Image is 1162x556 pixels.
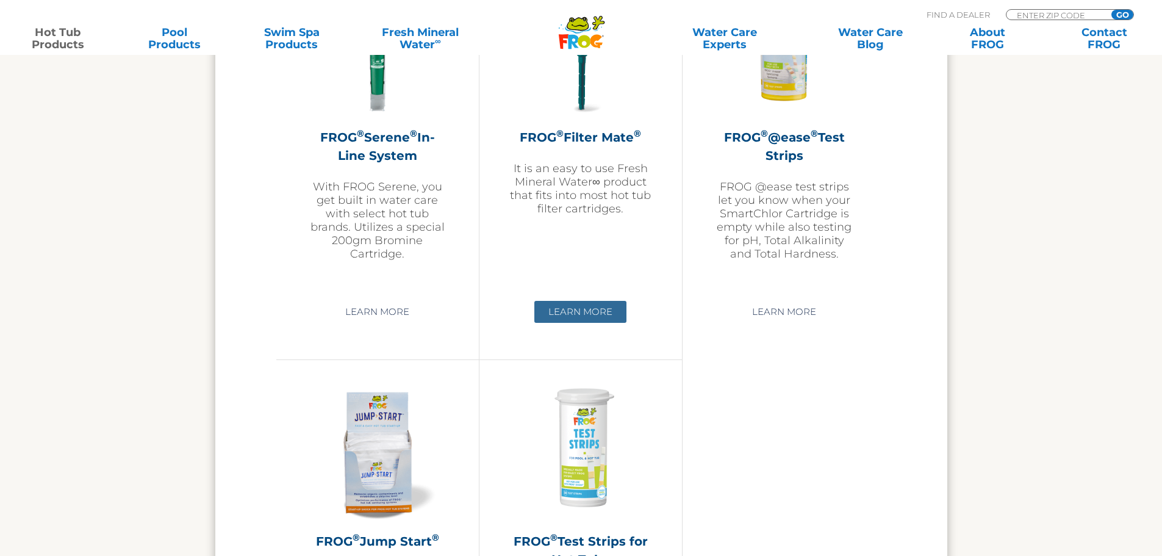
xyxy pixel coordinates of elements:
[435,36,441,46] sup: ∞
[510,128,651,146] h2: FROG Filter Mate
[12,26,103,51] a: Hot TubProducts
[927,9,990,20] p: Find A Dealer
[825,26,916,51] a: Water CareBlog
[534,301,626,323] a: Learn More
[307,532,448,551] h2: FROG Jump Start
[307,180,448,261] p: With FROG Serene, you get built in water care with select hot tub brands. Utilizes a special 200g...
[432,532,439,543] sup: ®
[1016,10,1098,20] input: Zip Code Form
[363,26,477,51] a: Fresh MineralWater∞
[634,128,641,139] sup: ®
[331,301,423,323] a: Learn More
[738,301,830,323] a: Learn More
[129,26,220,51] a: PoolProducts
[651,26,798,51] a: Water CareExperts
[246,26,337,51] a: Swim SpaProducts
[510,162,651,215] p: It is an easy to use Fresh Mineral Water∞ product that fits into most hot tub filter cartridges.
[713,128,855,165] h2: FROG @ease Test Strips
[550,532,558,543] sup: ®
[811,128,818,139] sup: ®
[307,128,448,165] h2: FROG Serene In-Line System
[510,378,651,520] img: Frog-Test-Strip-bottle-300x300.png
[1111,10,1133,20] input: GO
[942,26,1033,51] a: AboutFROG
[713,180,855,261] p: FROG @ease test strips let you know when your SmartChlor Cartridge is empty while also testing fo...
[1059,26,1150,51] a: ContactFROG
[410,128,417,139] sup: ®
[353,532,360,543] sup: ®
[357,128,364,139] sup: ®
[761,128,768,139] sup: ®
[556,128,564,139] sup: ®
[307,378,448,520] img: jump-start-300x300.png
